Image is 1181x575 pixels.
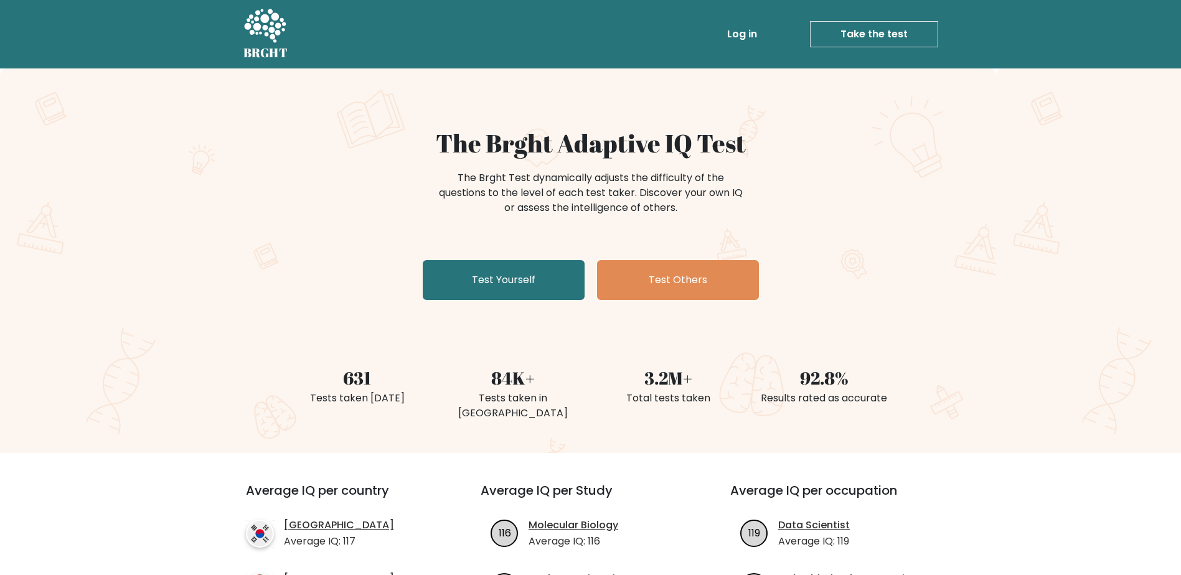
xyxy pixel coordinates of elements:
[443,391,583,421] div: Tests taken in [GEOGRAPHIC_DATA]
[287,391,428,406] div: Tests taken [DATE]
[597,260,759,300] a: Test Others
[423,260,585,300] a: Test Yourself
[284,534,394,549] p: Average IQ: 117
[598,365,739,391] div: 3.2M+
[243,45,288,60] h5: BRGHT
[246,520,274,548] img: country
[443,365,583,391] div: 84K+
[284,518,394,533] a: [GEOGRAPHIC_DATA]
[287,128,895,158] h1: The Brght Adaptive IQ Test
[287,365,428,391] div: 631
[246,483,436,513] h3: Average IQ per country
[499,525,511,540] text: 116
[481,483,700,513] h3: Average IQ per Study
[598,391,739,406] div: Total tests taken
[529,534,618,549] p: Average IQ: 116
[778,518,850,533] a: Data Scientist
[243,5,288,63] a: BRGHT
[435,171,746,215] div: The Brght Test dynamically adjusts the difficulty of the questions to the level of each test take...
[754,365,895,391] div: 92.8%
[722,22,762,47] a: Log in
[529,518,618,533] a: Molecular Biology
[730,483,950,513] h3: Average IQ per occupation
[748,525,760,540] text: 119
[754,391,895,406] div: Results rated as accurate
[810,21,938,47] a: Take the test
[778,534,850,549] p: Average IQ: 119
